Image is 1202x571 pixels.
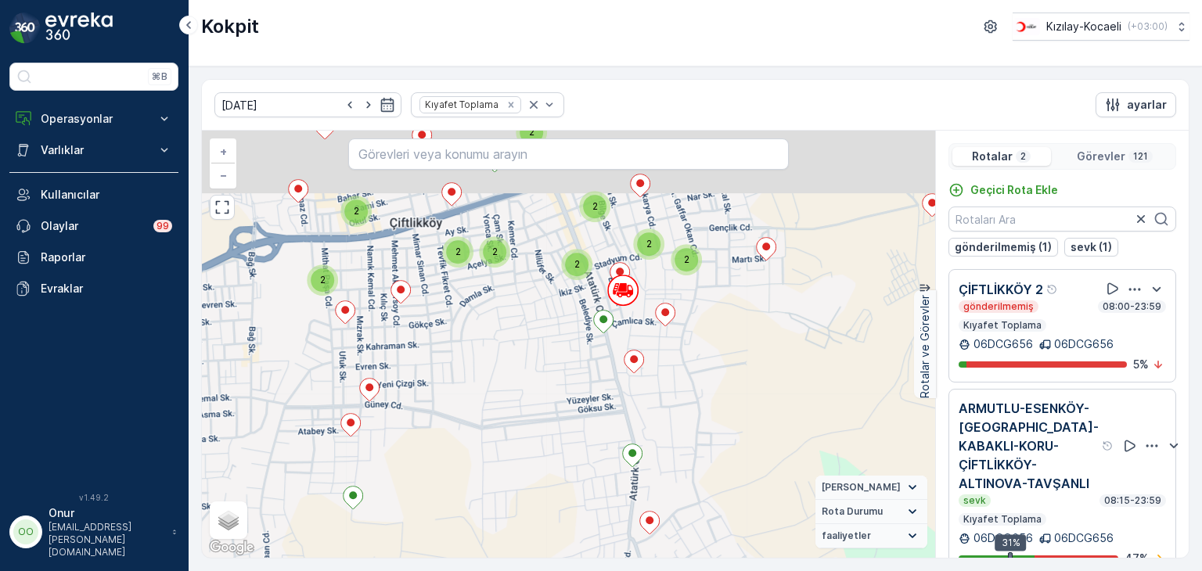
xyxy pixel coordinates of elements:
[1133,357,1149,372] p: 5 %
[579,191,610,222] div: 2
[684,253,689,265] span: 2
[815,524,927,548] summary: faaliyetler
[201,14,259,39] p: Kokpit
[995,534,1027,551] div: 31%
[671,244,702,275] div: 2
[157,220,169,232] p: 99
[442,236,473,268] div: 2
[307,264,338,296] div: 2
[340,196,372,227] div: 2
[1077,149,1125,164] p: Görevler
[1128,20,1168,33] p: ( +03:00 )
[516,117,547,148] div: 2
[9,13,41,44] img: logo
[959,399,1099,493] p: ARMUTLU-ESENKÖY-[GEOGRAPHIC_DATA]-KABAKLI-KORU-ÇİFTLİKKÖY-ALTINOVA-TAVŞANLI
[206,537,257,558] img: Google
[420,97,501,112] div: Kıyafet Toplama
[646,238,652,250] span: 2
[9,242,178,273] a: Raporlar
[492,246,498,257] span: 2
[972,149,1013,164] p: Rotalar
[49,505,164,521] p: Onur
[1127,97,1167,113] p: ayarlar
[13,519,38,544] div: OO
[633,228,664,260] div: 2
[973,530,1033,546] p: 06DCG656
[45,13,113,44] img: logo_dark-DEwI_e13.png
[1013,18,1040,35] img: k%C4%B1z%C4%B1lay_0jL9uU1.png
[211,140,235,163] a: Yakınlaştır
[41,250,172,265] p: Raporlar
[41,218,144,234] p: Olaylar
[9,135,178,166] button: Varlıklar
[948,238,1058,257] button: gönderilmemiş (1)
[1102,440,1114,452] div: Yardım Araç İkonu
[1046,283,1059,296] div: Yardım Araç İkonu
[962,494,988,507] p: sevk
[962,319,1043,332] p: Kıyafet Toplama
[917,295,933,398] p: Rotalar ve Görevler
[211,163,235,187] a: Uzaklaştır
[970,182,1058,198] p: Geçici Rota Ekle
[1103,494,1163,507] p: 08:15-23:59
[211,503,246,537] a: Layers
[948,182,1058,198] a: Geçici Rota Ekle
[1071,239,1112,255] p: sevk (1)
[815,500,927,524] summary: Rota Durumu
[962,300,1035,313] p: gönderilmemiş
[348,138,788,170] input: Görevleri veya konumu arayın
[9,493,178,502] span: v 1.49.2
[962,513,1043,526] p: Kıyafet Toplama
[49,521,164,558] p: [EMAIL_ADDRESS][PERSON_NAME][DOMAIN_NAME]
[574,258,580,270] span: 2
[822,481,901,494] span: [PERSON_NAME]
[1054,336,1114,352] p: 06DCG656
[1019,150,1027,163] p: 2
[479,236,510,268] div: 2
[9,273,178,304] a: Evraklar
[561,249,592,280] div: 2
[1013,13,1189,41] button: Kızılay-Kocaeli(+03:00)
[822,505,883,518] span: Rota Durumu
[1096,92,1176,117] button: ayarlar
[9,210,178,242] a: Olaylar99
[1132,150,1150,163] p: 121
[152,70,167,83] p: ⌘B
[955,239,1052,255] p: gönderilmemiş (1)
[455,246,461,257] span: 2
[822,530,871,542] span: faaliyetler
[529,126,534,138] span: 2
[41,187,172,203] p: Kullanıcılar
[354,205,359,217] span: 2
[815,476,927,500] summary: [PERSON_NAME]
[1101,300,1163,313] p: 08:00-23:59
[214,92,401,117] input: dd/mm/yyyy
[206,537,257,558] a: Bu bölgeyi Google Haritalar'da açın (yeni pencerede açılır)
[959,280,1043,299] p: ÇİFTLİKKÖY 2
[973,336,1033,352] p: 06DCG656
[220,145,227,158] span: +
[320,274,326,285] span: 2
[948,206,1176,232] input: Rotaları Ara
[1054,530,1114,546] p: 06DCG656
[9,103,178,135] button: Operasyonlar
[41,111,147,127] p: Operasyonlar
[1046,19,1121,34] p: Kızılay-Kocaeli
[41,142,147,158] p: Varlıklar
[502,99,520,111] div: Remove Kıyafet Toplama
[592,200,598,212] span: 2
[41,281,172,296] p: Evraklar
[9,505,178,558] button: OOOnur[EMAIL_ADDRESS][PERSON_NAME][DOMAIN_NAME]
[9,179,178,210] a: Kullanıcılar
[1125,551,1149,566] p: 47 %
[1064,238,1118,257] button: sevk (1)
[220,168,228,181] span: −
